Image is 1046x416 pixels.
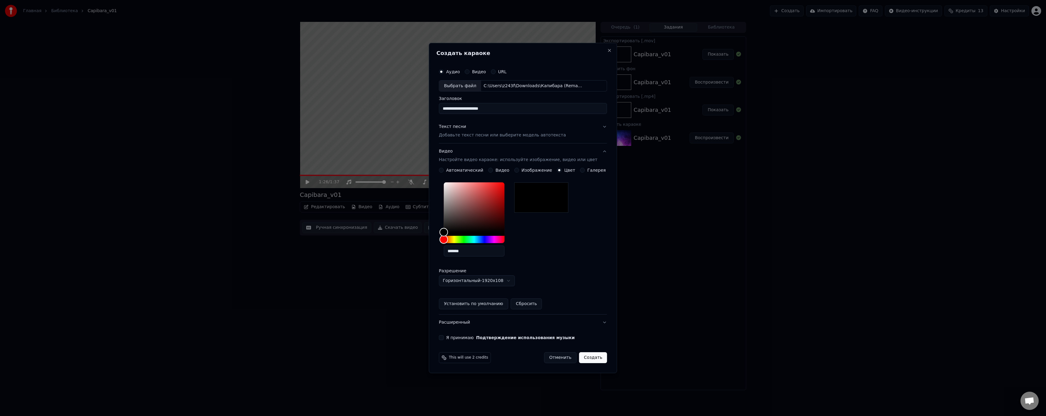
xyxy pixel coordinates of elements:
[587,168,606,172] label: Галерея
[511,298,542,309] button: Сбросить
[481,83,584,89] div: C:\Users\z243f\Downloads\Капибара (Remastered) (Edit).mp3
[544,352,577,363] button: Отменить
[439,119,607,143] button: Текст песниДобавьте текст песни или выберите модель автотекста
[439,97,607,101] label: Заголовок
[439,149,597,163] div: Видео
[498,70,507,74] label: URL
[439,298,508,309] button: Установить по умолчанию
[446,70,460,74] label: Аудио
[495,168,509,172] label: Видео
[446,168,483,172] label: Автоматический
[521,168,552,172] label: Изображение
[439,81,481,91] div: Выбрать файл
[436,50,609,56] h2: Создать караоке
[446,335,575,340] label: Я принимаю
[564,168,575,172] label: Цвет
[439,144,607,168] button: ВидеоНастройте видео караоке: используйте изображение, видео или цвет
[476,335,575,340] button: Я принимаю
[444,182,504,232] div: Color
[439,269,500,273] label: Разрешение
[444,236,504,243] div: Hue
[449,355,488,360] span: This will use 2 credits
[439,157,597,163] p: Настройте видео караоке: используйте изображение, видео или цвет
[472,70,486,74] label: Видео
[439,315,607,330] button: Расширенный
[439,132,566,139] p: Добавьте текст песни или выберите модель автотекста
[439,168,607,314] div: ВидеоНастройте видео караоке: используйте изображение, видео или цвет
[579,352,607,363] button: Создать
[439,124,466,130] div: Текст песни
